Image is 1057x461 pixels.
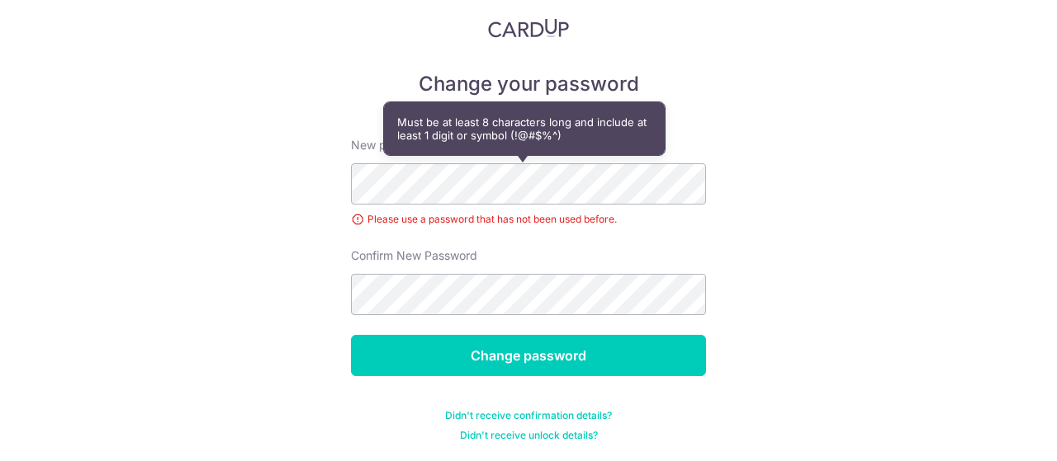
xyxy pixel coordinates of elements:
[488,18,569,38] img: CardUp Logo
[351,335,706,376] input: Change password
[351,211,706,228] div: Please use a password that has not been used before.
[351,247,477,264] label: Confirm New Password
[445,409,612,422] a: Didn't receive confirmation details?
[384,102,665,155] div: Must be at least 8 characters long and include at least 1 digit or symbol (!@#$%^)
[351,71,706,97] h5: Change your password
[351,137,432,153] label: New password
[460,429,598,442] a: Didn't receive unlock details?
